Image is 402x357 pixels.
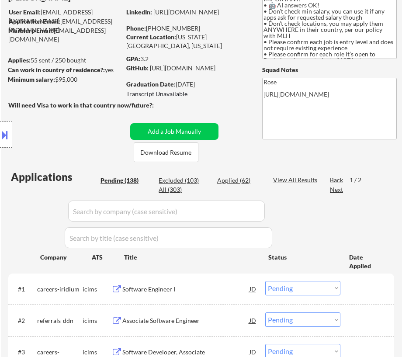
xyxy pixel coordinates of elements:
[9,8,41,16] strong: User Email:
[18,285,30,294] div: #1
[126,55,251,63] div: 3.2
[83,316,111,325] div: icims
[92,253,124,262] div: ATS
[159,185,202,194] div: All (303)
[8,26,139,43] div: [EMAIL_ADDRESS][DOMAIN_NAME]
[8,27,54,34] strong: Mailslurp Email:
[159,176,202,185] div: Excluded (103)
[262,66,397,74] div: Squad Notes
[18,348,30,357] div: #3
[9,17,60,25] strong: Application Email:
[217,176,261,185] div: Applied (62)
[268,249,336,265] div: Status
[349,253,384,270] div: Date Applied
[122,285,249,294] div: Software Engineer I
[126,24,250,33] div: [PHONE_NUMBER]
[37,285,83,294] div: careers-iridium
[9,8,139,25] div: [EMAIL_ADDRESS][DOMAIN_NAME]
[122,316,249,325] div: Associate Software Engineer
[249,312,257,328] div: JD
[40,253,92,262] div: Company
[153,8,219,16] a: [URL][DOMAIN_NAME]
[65,227,272,248] input: Search by title (case sensitive)
[130,123,218,140] button: Add a Job Manually
[126,33,250,50] div: [US_STATE][GEOGRAPHIC_DATA], [US_STATE]
[18,316,30,325] div: #2
[330,176,344,184] div: Back
[150,64,215,72] a: [URL][DOMAIN_NAME]
[249,281,257,297] div: JD
[126,24,146,32] strong: Phone:
[122,348,249,357] div: Software Developer, Associate
[83,285,111,294] div: icims
[350,176,370,184] div: 1 / 2
[68,201,265,222] input: Search by company (case sensitive)
[134,142,198,162] button: Download Resume
[126,33,176,41] strong: Current Location:
[124,253,260,262] div: Title
[126,80,250,89] div: [DATE]
[126,8,152,16] strong: LinkedIn:
[330,185,344,194] div: Next
[37,316,83,325] div: referrals-ddn
[9,17,139,34] div: [EMAIL_ADDRESS][DOMAIN_NAME]
[273,176,320,184] div: View All Results
[83,348,111,357] div: icims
